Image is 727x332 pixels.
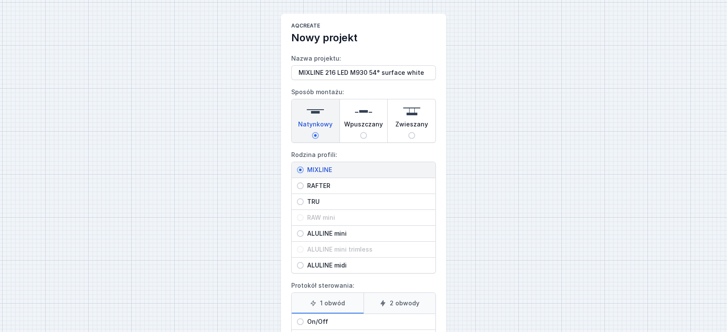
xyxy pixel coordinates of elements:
span: Wpuszczany [344,120,383,132]
span: ALULINE midi [304,261,430,270]
img: suspended.svg [403,103,420,120]
input: Natynkowy [312,132,319,139]
input: Wpuszczany [360,132,367,139]
input: MIXLINE [297,166,304,173]
span: On/Off [304,317,430,326]
span: RAFTER [304,181,430,190]
label: Sposób montażu: [291,85,436,143]
label: Nazwa projektu: [291,52,436,80]
label: 1 obwód [292,293,363,314]
input: RAFTER [297,182,304,189]
h1: AQcreate [291,22,436,31]
input: TRU [297,198,304,205]
input: Zwieszany [408,132,415,139]
img: recessed.svg [355,103,372,120]
img: surface.svg [307,103,324,120]
span: ALULINE mini [304,229,430,238]
input: ALULINE mini [297,230,304,237]
h2: Nowy projekt [291,31,436,45]
label: Rodzina profili: [291,148,436,274]
input: Nazwa projektu: [291,65,436,80]
label: 2 obwody [363,293,436,314]
input: On/Off [297,318,304,325]
span: Natynkowy [298,120,333,132]
span: TRU [304,197,430,206]
input: ALULINE midi [297,262,304,269]
span: Zwieszany [395,120,428,132]
span: MIXLINE [304,166,430,174]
